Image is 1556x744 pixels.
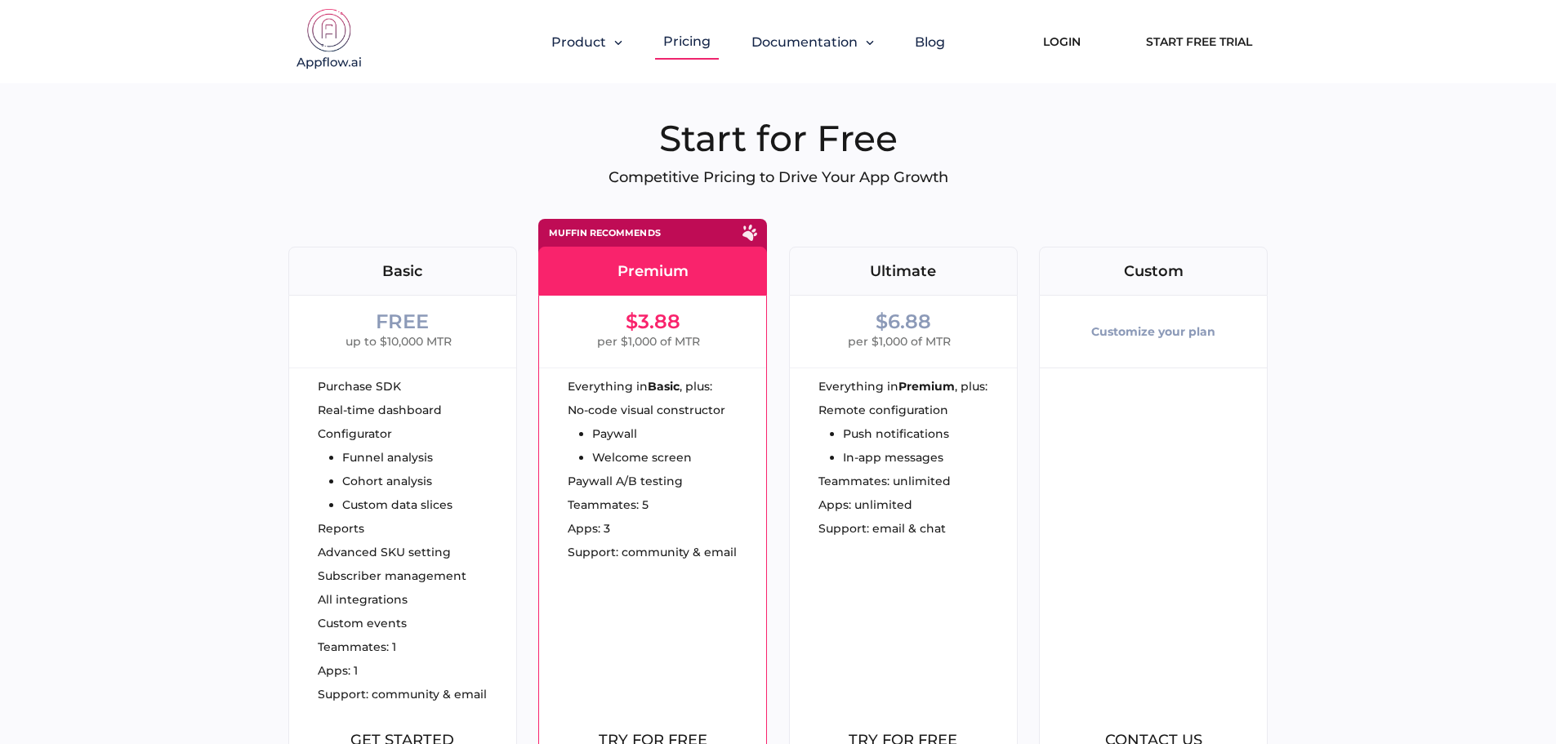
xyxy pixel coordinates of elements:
span: Apps: unlimited [818,499,912,510]
div: Custom [1040,264,1267,278]
span: Reports [318,523,364,534]
span: Teammates: 1 [318,641,396,653]
li: Custom data slices [342,499,453,510]
span: Subscriber management [318,570,466,581]
span: All integrations [318,594,408,605]
li: Cohort analysis [342,475,453,487]
div: Customize your plan [1091,312,1215,351]
ul: Configurator [318,428,453,510]
h1: Start for Free [288,116,1268,160]
span: Support: email & chat [818,523,946,534]
div: Muffin recommends [549,229,661,238]
span: Apps: 3 [568,523,610,534]
span: Teammates: unlimited [818,475,951,487]
strong: Basic [648,381,680,392]
p: Competitive Pricing to Drive Your App Growth [288,168,1268,186]
span: Support: community & email [568,546,737,558]
span: Apps: 1 [318,665,358,676]
div: Basic [289,264,516,278]
span: Purchase SDK [318,381,401,392]
a: Start Free Trial [1130,24,1268,60]
span: Support: community & email [318,688,487,700]
button: Product [551,34,622,50]
span: per $1,000 of MTR [848,332,951,351]
ul: No-code visual constructor [568,404,725,463]
span: Paywall A/B testing [568,475,683,487]
img: appflow.ai-logo [288,8,370,74]
li: Push notifications [843,428,949,439]
div: Everything in , plus: [818,381,1017,392]
strong: Premium [898,381,955,392]
span: up to $10,000 MTR [346,332,452,351]
a: Blog [915,34,945,50]
button: Documentation [751,34,874,50]
span: Advanced SKU setting [318,546,451,558]
li: Paywall [592,428,725,439]
li: Funnel analysis [342,452,453,463]
span: Product [551,34,606,50]
span: Real-time dashboard [318,404,442,416]
li: Welcome screen [592,452,725,463]
span: per $1,000 of MTR [597,332,700,351]
div: Premium [539,264,766,278]
div: Ultimate [790,264,1017,278]
div: FREE [376,312,429,332]
a: Pricing [663,33,711,49]
span: Teammates: 5 [568,499,649,510]
span: Documentation [751,34,858,50]
div: $6.88 [876,312,931,332]
a: Login [1019,24,1105,60]
div: $3.88 [626,312,680,332]
span: Custom events [318,617,407,629]
li: In-app messages [843,452,949,463]
ul: Remote configuration [818,404,949,463]
div: Everything in , plus: [568,381,766,392]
